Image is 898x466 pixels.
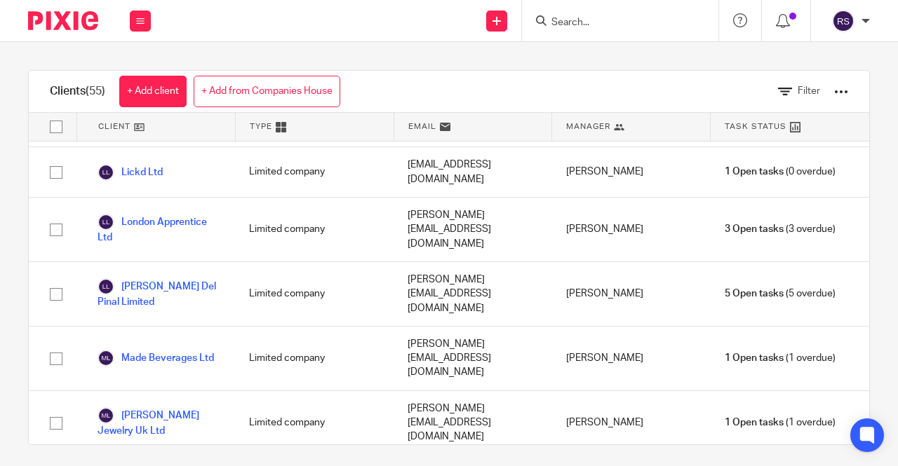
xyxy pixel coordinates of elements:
a: Lickd Ltd [98,164,163,181]
div: [PERSON_NAME][EMAIL_ADDRESS][DOMAIN_NAME] [394,262,552,326]
div: [PERSON_NAME] [552,327,711,390]
img: svg%3E [98,278,114,295]
a: London Apprentice Ltd [98,214,221,245]
a: [PERSON_NAME] Jewelry Uk Ltd [98,407,221,438]
input: Search [550,17,676,29]
span: Client [98,121,130,132]
span: (55) [86,85,105,97]
div: [PERSON_NAME][EMAIL_ADDRESS][DOMAIN_NAME] [394,327,552,390]
span: Type [250,121,272,132]
span: (0 overdue) [725,165,836,179]
input: Select all [43,114,69,140]
div: [EMAIL_ADDRESS][DOMAIN_NAME] [394,147,552,197]
a: + Add from Companies House [194,76,340,107]
a: + Add client [119,76,187,107]
img: svg%3E [832,10,855,32]
div: Limited company [235,147,394,197]
img: svg%3E [98,164,114,181]
span: Manager [566,121,610,132]
img: svg%3E [98,214,114,231]
span: (1 overdue) [725,416,836,430]
div: [PERSON_NAME][EMAIL_ADDRESS][DOMAIN_NAME] [394,391,552,455]
span: 3 Open tasks [725,222,784,236]
span: Task Status [725,121,786,132]
span: (1 overdue) [725,351,836,365]
span: Filter [798,86,820,96]
img: svg%3E [98,407,114,424]
h1: Clients [50,84,105,99]
div: Limited company [235,198,394,261]
div: [PERSON_NAME] [552,198,711,261]
a: Made Beverages Ltd [98,350,214,366]
img: Pixie [28,11,98,30]
span: 5 Open tasks [725,287,784,301]
a: [PERSON_NAME] Del Pinal Limited [98,278,221,309]
span: Email [408,121,436,132]
img: svg%3E [98,350,114,366]
div: Limited company [235,327,394,390]
div: [PERSON_NAME][EMAIL_ADDRESS][DOMAIN_NAME] [394,198,552,261]
span: (5 overdue) [725,287,836,301]
div: [PERSON_NAME] [552,391,711,455]
span: 1 Open tasks [725,351,784,365]
div: [PERSON_NAME] [552,147,711,197]
div: Limited company [235,391,394,455]
span: (3 overdue) [725,222,836,236]
div: Limited company [235,262,394,326]
span: 1 Open tasks [725,416,784,430]
span: 1 Open tasks [725,165,784,179]
div: [PERSON_NAME] [552,262,711,326]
